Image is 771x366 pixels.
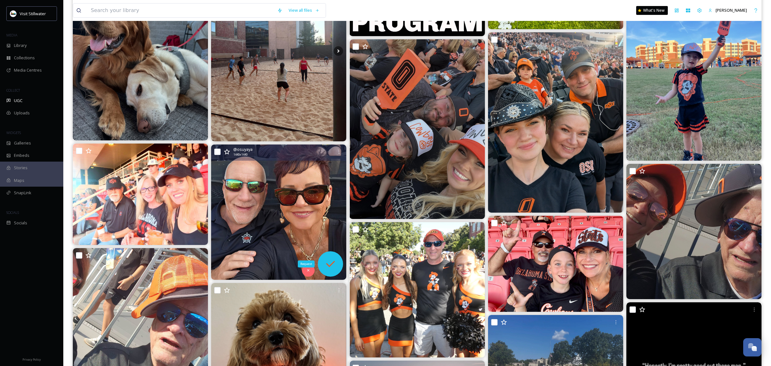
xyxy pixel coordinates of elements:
span: Library [14,42,27,48]
span: Uploads [14,110,30,116]
span: Embeds [14,152,29,158]
input: Search your library [88,3,274,17]
a: View all files [285,4,323,16]
a: What's New [636,6,668,15]
span: 1440 x 1440 [233,152,248,157]
button: Open Chat [743,338,762,356]
a: Privacy Policy [22,355,41,363]
img: #gopokes [350,39,485,219]
div: Request [298,260,315,267]
a: [PERSON_NAME] [705,4,750,16]
span: @ osuyaya [233,146,253,152]
span: Media Centres [14,67,42,73]
span: Galleries [14,140,31,146]
img: Just another Friday afternoon in Stillwater #travel #shafdogneverslowsdown #collegefootballtour #... [350,222,485,357]
img: IrSNqUGn_400x400.jpg [10,10,16,17]
img: #gopokes #beattulsa #blackout [488,32,623,213]
span: SOCIALS [6,210,19,215]
img: #GOPOKES [211,144,346,280]
img: #okstate #gopokes #loyalandtrue 🧡🧡🧡🧡🧡🧡🧡🧡🧡🧡🧡🧡🧡🧡🧡 [488,216,623,311]
span: COLLECT [6,88,20,93]
span: Maps [14,177,24,183]
span: MEDIA [6,33,17,37]
span: UGC [14,98,22,104]
span: Visit Stillwater [20,11,46,16]
span: Socials [14,220,27,226]
span: Collections [14,55,35,61]
img: Ride’em Cowboys! #CowboyFamily #OSU #OklahomaState #OklahomaStateCowboys #GoPokes [73,144,208,245]
span: Privacy Policy [22,357,41,362]
span: SnapLink [14,190,31,196]
span: Stories [14,165,28,171]
span: [PERSON_NAME] [716,7,747,13]
img: #GOPOKES #osufootball [626,164,762,299]
span: WIDGETS [6,130,21,135]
